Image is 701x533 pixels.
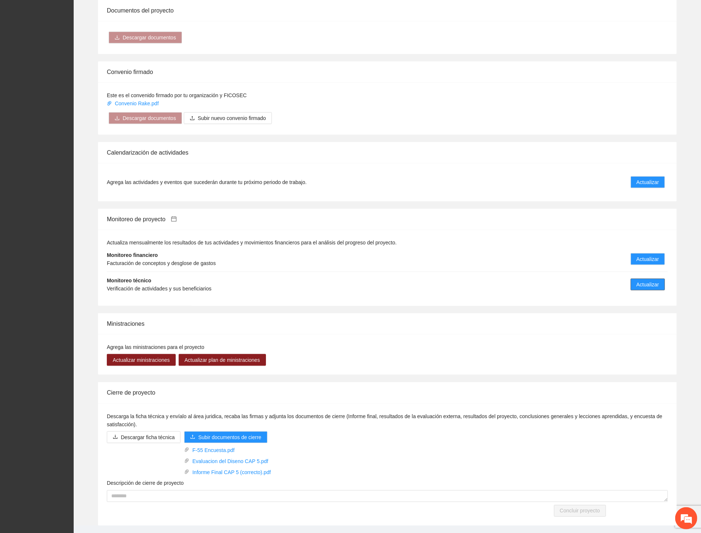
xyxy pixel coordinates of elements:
button: Actualizar [631,176,665,188]
span: download [115,116,120,121]
button: downloadDescargar documentos [109,32,182,43]
a: Evaluacion del Diseno CAP 5.pdf [189,457,274,465]
span: Agrega las actividades y eventos que sucederán durante tu próximo periodo de trabajo. [107,178,306,186]
a: Actualizar ministraciones [107,357,176,363]
span: Facturación de conceptos y desglose de gastos [107,260,216,266]
span: Actualizar [637,280,659,289]
button: uploadSubir documentos de cierre [184,431,267,443]
span: Actualiza mensualmente los resultados de tus actividades y movimientos financieros para el anális... [107,240,397,246]
a: downloadDescargar ficha técnica [107,434,180,440]
span: paper-clip [184,469,189,474]
span: Descargar documentos [123,114,176,122]
span: Estamos en línea. [43,98,102,173]
button: Actualizar [631,253,665,265]
a: Actualizar plan de ministraciones [179,357,266,363]
span: Agrega las ministraciones para el proyecto [107,344,204,350]
span: paper-clip [107,101,112,106]
span: Subir nuevo convenio firmado [198,114,266,122]
span: Descarga la ficha técnica y envíalo al área juridica, recaba las firmas y adjunta los documentos ... [107,413,662,427]
span: calendar [171,216,177,222]
div: Monitoreo de proyecto [107,209,668,230]
div: Chatee con nosotros ahora [38,38,124,47]
span: uploadSubir nuevo convenio firmado [184,115,272,121]
div: Ministraciones [107,313,668,334]
strong: Monitoreo financiero [107,252,158,258]
span: Descargar ficha técnica [121,433,175,441]
span: Verificación de actividades y sus beneficiarios [107,286,211,292]
span: paper-clip [184,458,189,463]
textarea: Escriba su mensaje y pulse “Intro” [4,201,140,227]
span: download [115,35,120,41]
div: Cierre de proyecto [107,382,668,403]
button: Actualizar ministraciones [107,354,176,366]
div: Minimizar ventana de chat en vivo [121,4,139,21]
span: Descargar documentos [123,33,176,42]
button: downloadDescargar ficha técnica [107,431,180,443]
button: uploadSubir nuevo convenio firmado [184,112,272,124]
a: calendar [165,216,177,222]
div: Calendarización de actividades [107,142,668,163]
span: paper-clip [184,447,189,452]
button: Concluir proyecto [554,505,606,517]
span: Este es el convenido firmado por tu organización y FICOSEC [107,92,247,98]
button: Actualizar plan de ministraciones [179,354,266,366]
textarea: Descripción de cierre de proyecto [107,490,668,502]
strong: Monitoreo técnico [107,278,151,283]
span: Actualizar [637,255,659,263]
a: F-55 Encuesta.pdf [189,446,274,454]
span: uploadSubir documentos de cierre [184,434,267,440]
div: Convenio firmado [107,61,668,82]
span: Actualizar ministraciones [113,356,170,364]
span: Actualizar plan de ministraciones [185,356,260,364]
button: Actualizar [631,279,665,290]
span: Actualizar [637,178,659,186]
button: downloadDescargar documentos [109,112,182,124]
span: download [113,434,118,440]
a: Convenio Rake.pdf [107,100,160,106]
span: upload [190,116,195,121]
label: Descripción de cierre de proyecto [107,479,184,487]
a: Informe Final CAP 5 (correcto).pdf [189,468,274,476]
